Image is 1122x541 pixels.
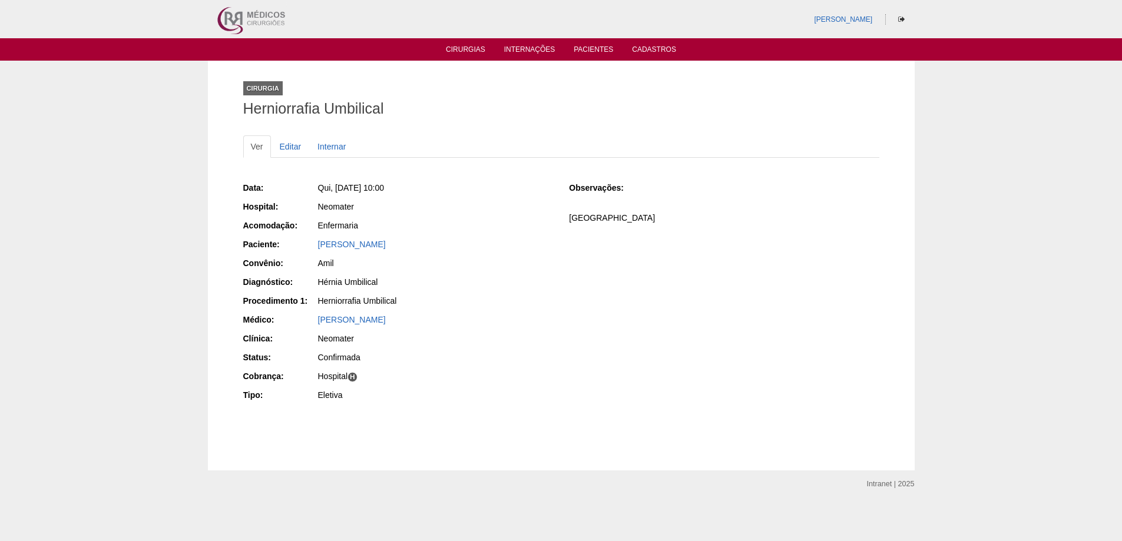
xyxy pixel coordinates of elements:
[243,238,317,250] div: Paciente:
[243,333,317,344] div: Clínica:
[446,45,485,57] a: Cirurgias
[318,315,386,324] a: [PERSON_NAME]
[318,201,553,213] div: Neomater
[347,372,358,382] span: H
[243,257,317,269] div: Convênio:
[318,370,553,382] div: Hospital
[318,333,553,344] div: Neomater
[243,351,317,363] div: Status:
[318,183,385,192] span: Qui, [DATE] 10:00
[243,182,317,194] div: Data:
[318,295,553,307] div: Herniorrafia Umbilical
[243,370,317,382] div: Cobrança:
[574,45,613,57] a: Pacientes
[243,101,879,116] h1: Herniorrafia Umbilical
[898,16,905,23] i: Sair
[632,45,676,57] a: Cadastros
[243,201,317,213] div: Hospital:
[243,295,317,307] div: Procedimento 1:
[310,135,353,158] a: Internar
[569,182,643,194] div: Observações:
[318,220,553,231] div: Enfermaria
[318,351,553,363] div: Confirmada
[318,257,553,269] div: Amil
[243,389,317,401] div: Tipo:
[243,276,317,288] div: Diagnóstico:
[243,81,283,95] div: Cirurgia
[272,135,309,158] a: Editar
[318,276,553,288] div: Hérnia Umbilical
[243,314,317,326] div: Médico:
[867,478,915,490] div: Intranet | 2025
[318,240,386,249] a: [PERSON_NAME]
[243,220,317,231] div: Acomodação:
[504,45,555,57] a: Internações
[814,15,872,24] a: [PERSON_NAME]
[318,389,553,401] div: Eletiva
[569,213,879,224] p: [GEOGRAPHIC_DATA]
[243,135,271,158] a: Ver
